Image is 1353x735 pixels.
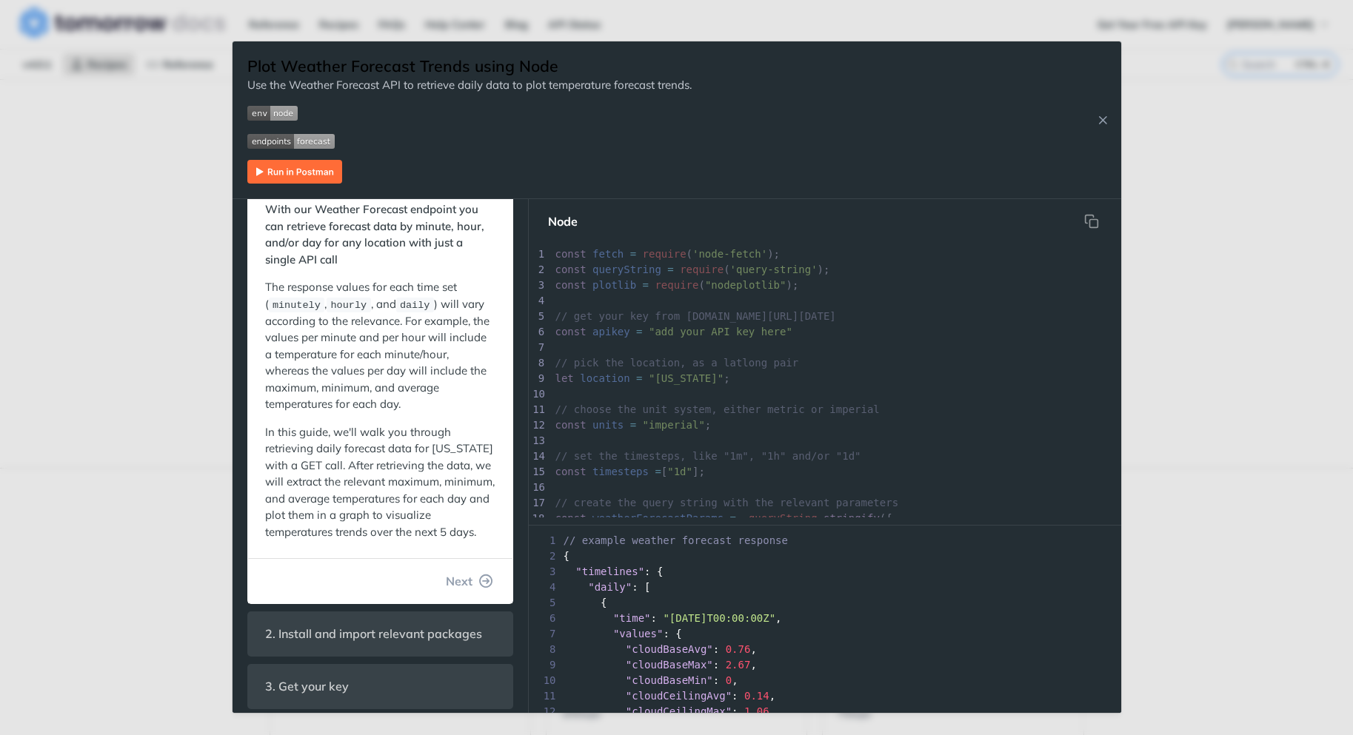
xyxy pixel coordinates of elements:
span: weatherForecastParams [592,512,724,524]
span: const [555,326,587,338]
span: = [636,326,642,338]
span: units [592,419,624,431]
div: 18 [529,511,547,526]
span: "[DATE]T00:00:00Z" [663,612,775,624]
div: 4 [529,293,547,309]
span: = [630,248,636,260]
span: . ({ [555,512,892,524]
span: ( ); [555,264,830,275]
span: fetch [592,248,624,260]
span: "time" [613,612,651,624]
span: 6 [529,611,561,626]
span: location [580,372,629,384]
span: "timelines" [575,565,644,577]
span: 1.06 [744,705,769,717]
p: Use the Weather Forecast API to retrieve daily data to plot temperature forecast trends. [247,77,692,94]
span: 'query-string' [730,264,818,275]
p: The response values for each time set ( , , and ) will vary according to the relevance. For examp... [265,279,495,413]
div: 15 [529,464,547,480]
div: { [529,595,1121,611]
span: 0.14 [744,690,769,702]
span: Expand image [247,104,692,121]
span: queryString [592,264,661,275]
div: : , [529,657,1121,673]
span: 8 [529,642,561,657]
span: require [655,279,698,291]
span: 0 [726,674,732,686]
span: // set the timesteps, like "1m", "1h" and/or "1d" [555,450,861,462]
button: Next [434,566,505,596]
span: const [555,419,587,431]
span: "[US_STATE]" [649,372,724,384]
span: 10 [529,673,561,688]
button: Close Recipe [1092,113,1114,127]
div: 9 [529,371,547,386]
span: 2.67 [726,659,751,671]
span: Expand image [247,132,692,150]
span: "cloudCeilingAvg" [626,690,732,702]
span: "1d" [667,466,692,477]
div: 7 [529,340,547,355]
span: = [655,466,661,477]
span: "nodeplotlib" [705,279,786,291]
span: daily [400,300,430,311]
section: 2. Install and import relevant packages [247,611,513,657]
div: 3 [529,278,547,293]
a: Expand image [247,164,342,178]
span: // pick the location, as a latlong pair [555,357,799,369]
span: // choose the unit system, either metric or imperial [555,403,880,415]
div: 10 [529,386,547,402]
span: // example weather forecast response [564,534,788,546]
span: "cloudBaseMin" [626,674,713,686]
div: 17 [529,495,547,511]
span: ; [555,419,712,431]
span: plotlib [592,279,636,291]
div: : , [529,611,1121,626]
div: 1 [529,246,547,262]
span: 4 [529,580,561,595]
span: = [630,419,636,431]
span: = [636,372,642,384]
span: const [555,466,587,477]
div: : , [529,642,1121,657]
span: 3 [529,564,561,580]
span: [ ]; [555,466,705,477]
span: const [555,279,587,291]
span: = [730,512,736,524]
span: require [680,264,724,275]
div: : { [529,564,1121,580]
div: : , [529,688,1121,704]
span: "cloudBaseAvg" [626,643,713,655]
span: ( ); [555,279,799,291]
section: With our Weather Forecast endpoint you can retrieve forecast data by minute, hour, and/or day for... [247,140,513,604]
section: 3. Get your key [247,664,513,709]
span: 12 [529,704,561,719]
span: const [555,264,587,275]
span: 11 [529,688,561,704]
span: ( ); [555,248,781,260]
span: require [643,248,686,260]
span: ; [555,372,730,384]
span: 1 [529,533,561,548]
span: 7 [529,626,561,642]
span: // get your key from [DOMAIN_NAME][URL][DATE] [555,310,836,322]
span: stringify [824,512,880,524]
span: "daily" [588,581,632,593]
div: 2 [529,262,547,278]
svg: hidden [1084,214,1099,229]
span: = [667,264,673,275]
div: : , [529,673,1121,688]
span: let [555,372,574,384]
button: Copy [1077,207,1106,236]
div: 16 [529,480,547,495]
span: hourly [331,300,367,311]
div: : [ [529,580,1121,595]
span: 'node-fetch' [692,248,767,260]
span: const [555,512,587,524]
span: Next [446,572,472,590]
span: apikey [592,326,630,338]
p: In this guide, we'll walk you through retrieving daily forecast data for [US_STATE] with a GET ca... [265,424,495,541]
div: 8 [529,355,547,371]
div: 13 [529,433,547,449]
